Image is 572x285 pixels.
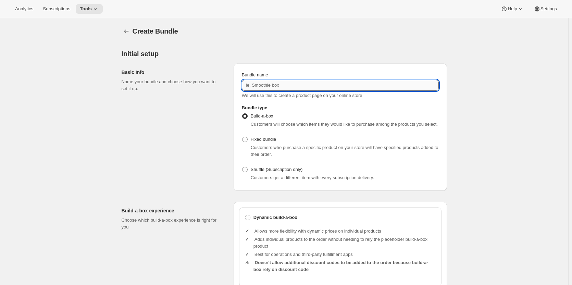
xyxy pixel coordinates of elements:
[242,93,362,98] span: We will use this to create a product page on your online store
[122,69,223,76] h2: Basic Info
[242,72,268,77] span: Bundle name
[122,207,223,214] h2: Build-a-box experience
[133,27,178,35] span: Create Bundle
[11,4,37,14] button: Analytics
[253,259,436,273] li: Doesn't allow additional discount codes to be added to the order because build-a-box rely on disc...
[253,214,297,221] b: Dynamic build-a-box
[122,217,223,231] p: Choose which build-a-box experience is right for you
[251,122,438,127] span: Customers will choose which items they would like to purchase among the products you select.
[76,4,103,14] button: Tools
[530,4,561,14] button: Settings
[251,167,303,172] span: Shuffle (Subscription only)
[122,26,131,36] button: Bundles
[508,6,517,12] span: Help
[43,6,70,12] span: Subscriptions
[39,4,74,14] button: Subscriptions
[251,145,438,157] span: Customers who purchase a specific product on your store will have specified products added to the...
[80,6,92,12] span: Tools
[251,137,276,142] span: Fixed bundle
[253,251,436,258] li: Best for operations and third-party fulfillment apps
[122,78,223,92] p: Name your bundle and choose how you want to set it up.
[540,6,557,12] span: Settings
[15,6,33,12] span: Analytics
[242,80,439,91] input: ie. Smoothie box
[251,113,273,119] span: Build-a-box
[253,228,436,235] li: Allows more flexibility with dynamic prices on individual products
[122,50,447,58] h2: Initial setup
[251,175,374,180] span: Customers get a different item with every subscription delivery.
[242,105,267,110] span: Bundle type
[253,236,436,250] li: Adds individual products to the order without needing to rely the placeholder build-a-box product
[497,4,528,14] button: Help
